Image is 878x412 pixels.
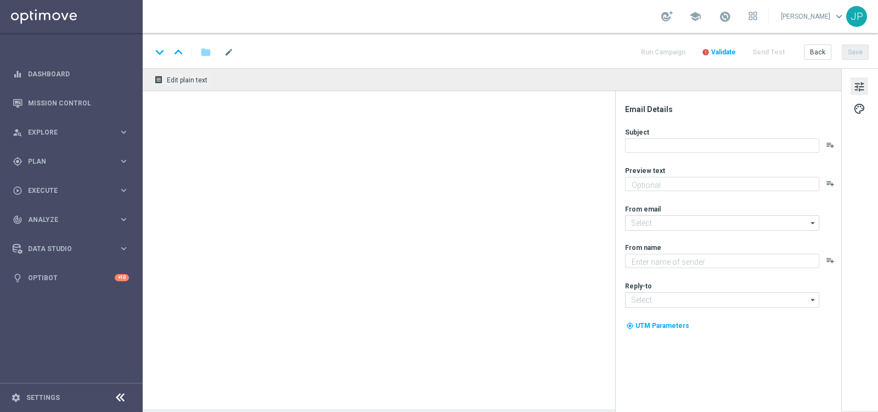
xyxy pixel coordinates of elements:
i: folder [200,46,211,59]
label: Reply-to [625,282,652,291]
span: Validate [711,48,736,56]
div: Explore [13,127,119,137]
i: play_circle_outline [13,186,22,196]
i: my_location [626,322,634,330]
i: keyboard_arrow_right [119,243,129,254]
div: Plan [13,157,119,166]
span: school [689,10,701,23]
input: Select [625,215,819,231]
i: lightbulb [13,273,22,283]
div: Email Details [625,104,840,114]
button: lightbulb Optibot +10 [12,274,130,282]
label: Preview text [625,166,665,175]
div: Dashboard [13,59,129,88]
i: keyboard_arrow_down [151,44,168,60]
span: Analyze [28,216,119,223]
i: keyboard_arrow_right [119,127,129,137]
span: Plan [28,158,119,165]
a: Settings [26,394,60,401]
button: track_changes Analyze keyboard_arrow_right [12,215,130,224]
span: palette [853,102,865,116]
i: receipt [154,75,163,84]
a: [PERSON_NAME]keyboard_arrow_down [780,8,846,25]
label: Subject [625,128,649,137]
button: playlist_add [826,179,835,188]
i: equalizer [13,69,22,79]
label: From name [625,243,661,252]
button: playlist_add [826,141,835,149]
button: Mission Control [12,99,130,108]
label: From email [625,205,661,214]
button: person_search Explore keyboard_arrow_right [12,128,130,137]
a: Mission Control [28,88,129,118]
i: gps_fixed [13,157,22,166]
button: receipt Edit plain text [151,73,212,87]
span: Explore [28,129,119,136]
span: Edit plain text [167,76,207,84]
div: Analyze [13,215,119,225]
div: Mission Control [13,88,129,118]
div: Execute [13,186,119,196]
button: gps_fixed Plan keyboard_arrow_right [12,157,130,166]
i: arrow_drop_down [808,293,819,307]
span: UTM Parameters [635,322,689,330]
button: playlist_add [826,256,835,265]
div: +10 [115,274,129,281]
i: person_search [13,127,22,137]
button: Data Studio keyboard_arrow_right [12,244,130,253]
div: Data Studio [13,244,119,254]
button: folder [199,43,212,61]
input: Select [625,292,819,308]
button: error Validate [700,45,738,60]
button: tune [851,77,868,95]
div: Optibot [13,263,129,292]
button: equalizer Dashboard [12,70,130,79]
i: keyboard_arrow_right [119,185,129,196]
i: keyboard_arrow_right [119,156,129,166]
div: JP [846,6,867,27]
i: settings [11,393,21,403]
a: Optibot [28,263,115,292]
i: track_changes [13,215,22,225]
span: Execute [28,187,119,194]
button: Back [804,44,831,60]
span: keyboard_arrow_down [833,10,845,23]
span: tune [853,80,865,94]
i: keyboard_arrow_right [119,214,129,225]
i: error [702,48,710,56]
button: my_location UTM Parameters [625,320,690,332]
button: play_circle_outline Execute keyboard_arrow_right [12,186,130,195]
a: Dashboard [28,59,129,88]
i: arrow_drop_down [808,216,819,230]
button: Save [842,44,869,60]
span: mode_edit [224,47,234,57]
span: Data Studio [28,246,119,252]
button: palette [851,99,868,117]
i: keyboard_arrow_up [170,44,187,60]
